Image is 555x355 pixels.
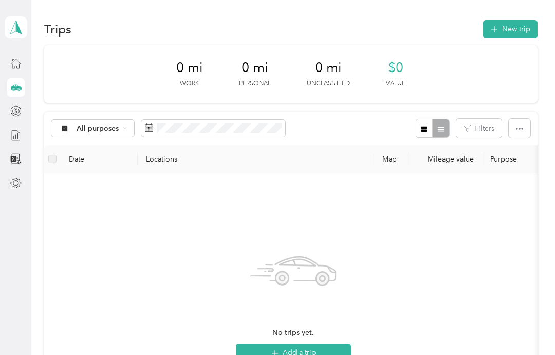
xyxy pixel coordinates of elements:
[272,327,314,339] span: No trips yet.
[456,119,502,138] button: Filters
[176,60,203,76] span: 0 mi
[180,79,199,88] p: Work
[77,125,119,132] span: All purposes
[61,145,138,173] th: Date
[483,20,538,38] button: New trip
[386,79,405,88] p: Value
[242,60,268,76] span: 0 mi
[374,145,410,173] th: Map
[315,60,342,76] span: 0 mi
[388,60,403,76] span: $0
[239,79,271,88] p: Personal
[138,145,374,173] th: Locations
[410,145,482,173] th: Mileage value
[44,24,71,34] h1: Trips
[307,79,350,88] p: Unclassified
